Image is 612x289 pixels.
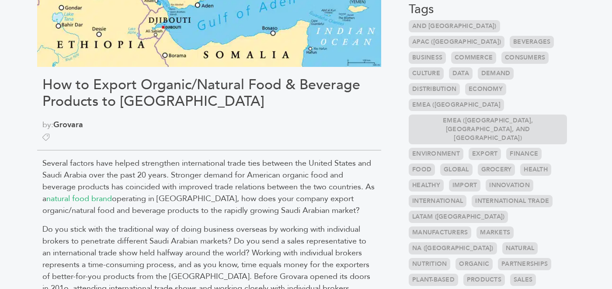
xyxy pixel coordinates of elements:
a: Culture [409,67,444,80]
a: International [409,195,466,207]
a: LATAM ([GEOGRAPHIC_DATA]) [409,211,508,223]
a: Environment [409,148,463,160]
a: Partnerships [498,258,551,270]
a: Manufacturers [409,226,471,239]
a: Distribution [409,83,460,95]
a: Plant-based [409,274,458,286]
span: by: [42,119,376,131]
span: operating in [GEOGRAPHIC_DATA], how does your company export organic/natural food and beverage pr... [42,193,360,216]
a: APAC ([GEOGRAPHIC_DATA]) [409,36,504,48]
a: International Trade [472,195,553,207]
a: EMEA ([GEOGRAPHIC_DATA] [409,99,504,111]
a: Business [409,52,446,64]
a: Markets [476,226,514,239]
a: Export [469,148,501,160]
span: Several factors have helped strengthen international trade ties between the United States and Sau... [42,158,375,204]
h1: How to Export Organic/Natural Food & Beverage Products to [GEOGRAPHIC_DATA] [42,77,376,110]
a: and [GEOGRAPHIC_DATA]) [409,20,500,32]
a: Economy [465,83,506,95]
a: Data [449,67,473,80]
a: Organic [456,258,493,270]
a: Nutrition [409,258,450,270]
a: Sales [510,274,536,286]
a: Consumers [501,52,549,64]
a: Grocery [478,164,515,176]
a: Commerce [451,52,496,64]
a: NA ([GEOGRAPHIC_DATA]) [409,242,497,254]
h3: Tags [409,2,570,17]
a: Healthy [409,179,444,192]
a: Finance [506,148,542,160]
a: Beverages [510,36,554,48]
a: Import [449,179,481,192]
a: Natural [502,242,538,254]
a: EMEA ([GEOGRAPHIC_DATA], [GEOGRAPHIC_DATA], and [GEOGRAPHIC_DATA]) [409,115,567,144]
a: Grovara [53,119,83,130]
a: Products [463,274,505,286]
a: Innovation [486,179,533,192]
a: Health [520,164,551,176]
a: Global [440,164,473,176]
a: natural food brand [46,193,112,204]
a: Food [409,164,435,176]
a: Demand [478,67,514,80]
